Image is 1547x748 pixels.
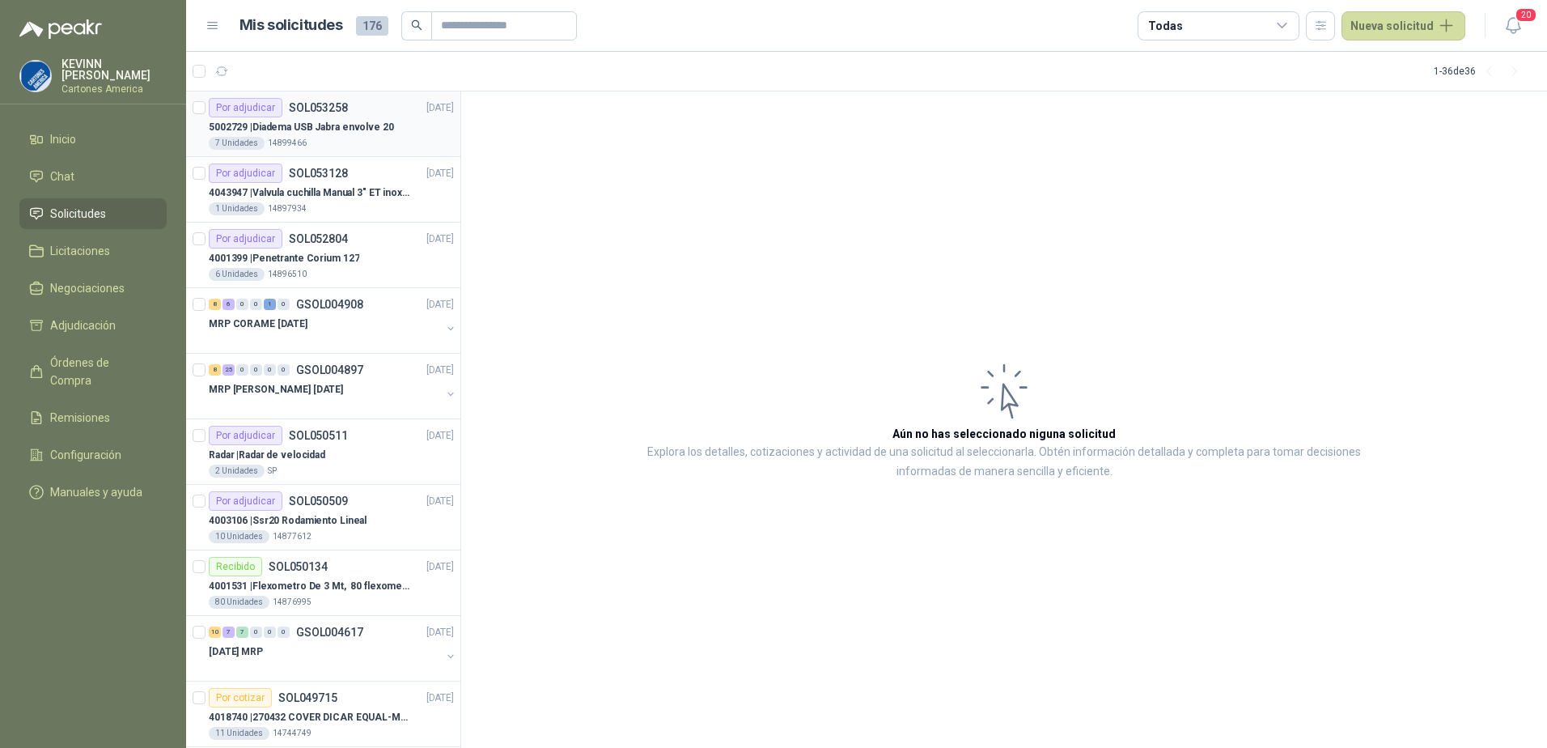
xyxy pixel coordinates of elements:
div: Por adjudicar [209,164,282,183]
p: 4001399 | Penetrante Corium 127 [209,251,359,266]
p: MRP [PERSON_NAME] [DATE] [209,382,343,397]
span: Chat [50,168,74,185]
a: Remisiones [19,402,167,433]
div: 0 [236,299,248,310]
button: 20 [1498,11,1528,40]
p: SOL053128 [289,168,348,179]
p: 14897934 [268,202,307,215]
img: Logo peakr [19,19,102,39]
div: 10 Unidades [209,530,269,543]
p: 4001531 | Flexometro De 3 Mt, 80 flexometros de 3 m Marca Tajima [209,579,410,594]
a: RecibidoSOL050134[DATE] 4001531 |Flexometro De 3 Mt, 80 flexometros de 3 m Marca Tajima80 Unidade... [186,550,460,616]
a: Manuales y ayuda [19,477,167,508]
div: Todas [1148,17,1182,35]
p: [DATE] [426,691,454,706]
span: Negociaciones [50,279,125,297]
img: Company Logo [20,61,51,91]
p: [DATE] [426,625,454,640]
span: Solicitudes [50,205,106,223]
p: SP [268,465,277,478]
div: 7 Unidades [209,137,265,150]
p: [DATE] MRP [209,644,263,660]
span: 176 [356,16,388,36]
p: MRP CORAME [DATE] [209,317,307,332]
p: 14896510 [268,268,307,281]
h1: Mis solicitudes [239,14,343,37]
p: 4043947 | Valvula cuchilla Manual 3" ET inox T/LUG [209,185,410,201]
p: [DATE] [426,494,454,509]
div: 11 Unidades [209,727,269,740]
h3: Aún no has seleccionado niguna solicitud [892,425,1116,443]
a: Por adjudicarSOL050511[DATE] Radar |Radar de velocidad2 UnidadesSP [186,419,460,485]
a: Chat [19,161,167,192]
p: GSOL004908 [296,299,363,310]
span: Manuales y ayuda [50,483,142,501]
p: Explora los detalles, cotizaciones y actividad de una solicitud al seleccionarla. Obtén informaci... [623,443,1385,482]
p: [DATE] [426,363,454,378]
p: 14744749 [273,727,312,740]
p: Radar | Radar de velocidad [209,448,325,463]
a: Por adjudicarSOL053258[DATE] 5002729 |Diadema USB Jabra envolve 207 Unidades14899466 [186,91,460,157]
div: 0 [264,364,276,376]
span: Órdenes de Compra [50,354,151,389]
p: 4018740 | 270432 COVER DICAR EQUAL-MNT M126, 5486 [209,710,410,725]
a: 8 25 0 0 0 0 GSOL004897[DATE] MRP [PERSON_NAME] [DATE] [209,360,457,412]
span: Licitaciones [50,242,110,260]
p: [DATE] [426,232,454,247]
a: Por adjudicarSOL052804[DATE] 4001399 |Penetrante Corium 1276 Unidades14896510 [186,223,460,288]
span: Remisiones [50,409,110,427]
div: 0 [278,364,290,376]
div: Recibido [209,557,262,576]
p: GSOL004617 [296,627,363,638]
div: 1 Unidades [209,202,265,215]
p: 14899466 [268,137,307,150]
span: 20 [1515,7,1537,23]
a: Por cotizarSOL049715[DATE] 4018740 |270432 COVER DICAR EQUAL-MNT M126, 548611 Unidades14744749 [186,682,460,747]
p: 14876995 [273,596,312,609]
button: Nueva solicitud [1341,11,1465,40]
p: SOL053258 [289,102,348,113]
p: SOL052804 [289,233,348,244]
a: Por adjudicarSOL050509[DATE] 4003106 |Ssr20 Rodamiento Lineal10 Unidades14877612 [186,485,460,550]
p: Cartones America [61,84,167,94]
p: SOL049715 [278,692,337,703]
div: Por adjudicar [209,229,282,249]
p: SOL050511 [289,430,348,441]
div: 0 [278,299,290,310]
a: 10 7 7 0 0 0 GSOL004617[DATE] [DATE] MRP [209,623,457,674]
div: 8 [209,364,221,376]
div: 2 Unidades [209,465,265,478]
div: 0 [250,627,262,638]
p: 4003106 | Ssr20 Rodamiento Lineal [209,513,367,529]
span: Configuración [50,446,121,464]
div: 10 [209,627,221,638]
div: 0 [236,364,248,376]
div: 0 [250,364,262,376]
div: 6 [223,299,235,310]
p: [DATE] [426,100,454,116]
div: 0 [250,299,262,310]
a: Por adjudicarSOL053128[DATE] 4043947 |Valvula cuchilla Manual 3" ET inox T/LUG1 Unidades14897934 [186,157,460,223]
p: SOL050509 [289,495,348,507]
p: 5002729 | Diadema USB Jabra envolve 20 [209,120,394,135]
p: [DATE] [426,428,454,444]
div: 0 [264,627,276,638]
span: Inicio [50,130,76,148]
a: Solicitudes [19,198,167,229]
a: Inicio [19,124,167,155]
p: [DATE] [426,166,454,181]
p: SOL050134 [269,561,328,572]
a: Configuración [19,440,167,470]
p: [DATE] [426,297,454,312]
p: KEVINN [PERSON_NAME] [61,58,167,81]
div: Por adjudicar [209,98,282,117]
div: 7 [223,627,235,638]
div: 8 [209,299,221,310]
span: search [411,19,422,31]
div: 25 [223,364,235,376]
div: 1 [264,299,276,310]
p: [DATE] [426,559,454,575]
div: 7 [236,627,248,638]
p: GSOL004897 [296,364,363,376]
div: Por adjudicar [209,491,282,511]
